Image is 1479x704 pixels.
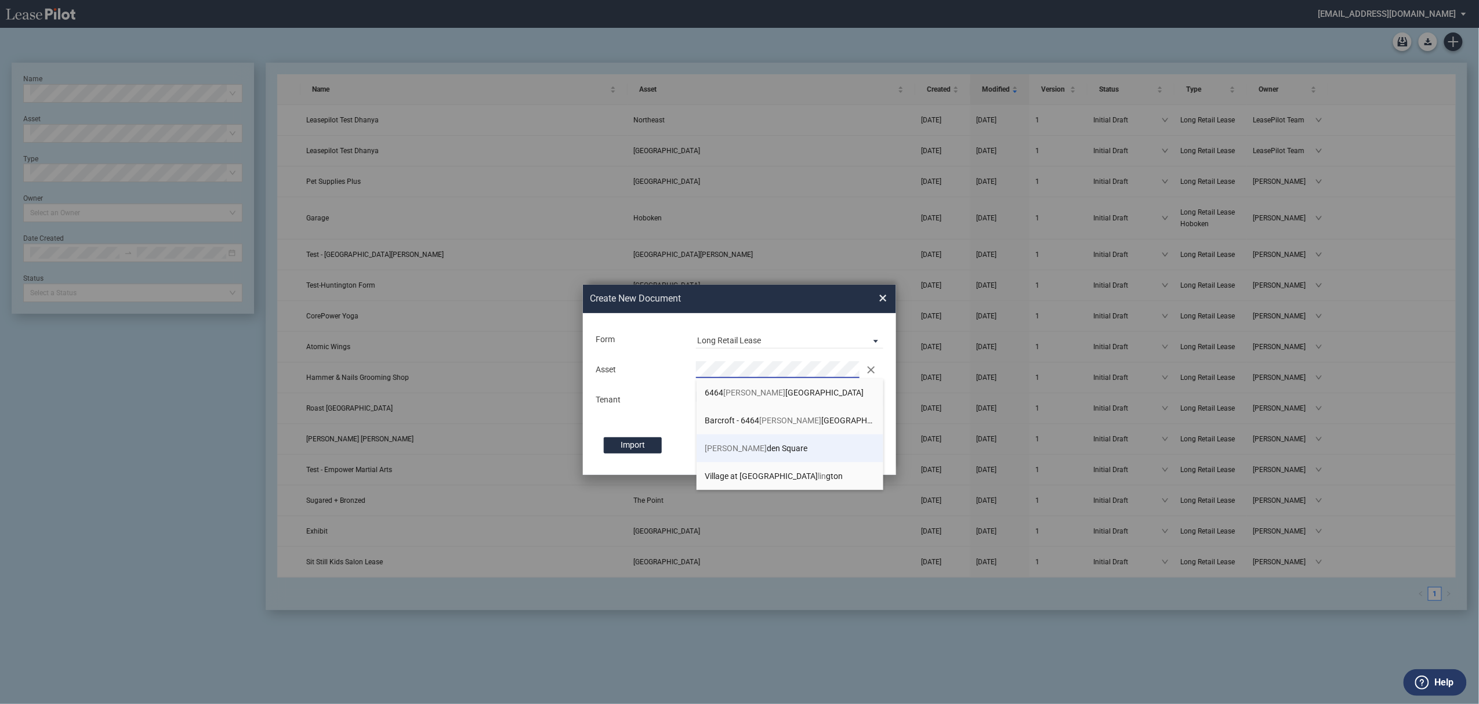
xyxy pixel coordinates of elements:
label: Help [1434,675,1453,690]
li: [PERSON_NAME]den Square [697,434,884,462]
div: Asset [589,364,689,376]
div: Form [589,334,689,346]
h2: Create New Document [590,292,837,305]
label: Import [604,437,662,453]
span: den Square [705,444,808,453]
span: × [879,289,887,308]
li: Village at [GEOGRAPHIC_DATA]lington [697,462,884,490]
li: Barcroft - 6464[PERSON_NAME][GEOGRAPHIC_DATA] [697,407,884,434]
span: Barcroft - 6464 [GEOGRAPHIC_DATA] [705,416,900,425]
span: [PERSON_NAME] [705,444,767,453]
span: [PERSON_NAME] [760,416,822,425]
md-select: Lease Form: Long Retail Lease [696,331,883,349]
md-dialog: Create New ... [583,285,896,475]
span: Village at [GEOGRAPHIC_DATA] gton [705,471,843,481]
span: 6464 [GEOGRAPHIC_DATA] [705,388,864,397]
li: 6464[PERSON_NAME][GEOGRAPHIC_DATA] [697,379,884,407]
div: Long Retail Lease [697,336,761,345]
span: [PERSON_NAME] [724,388,786,397]
div: Tenant [589,394,689,406]
span: lin [818,471,826,481]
